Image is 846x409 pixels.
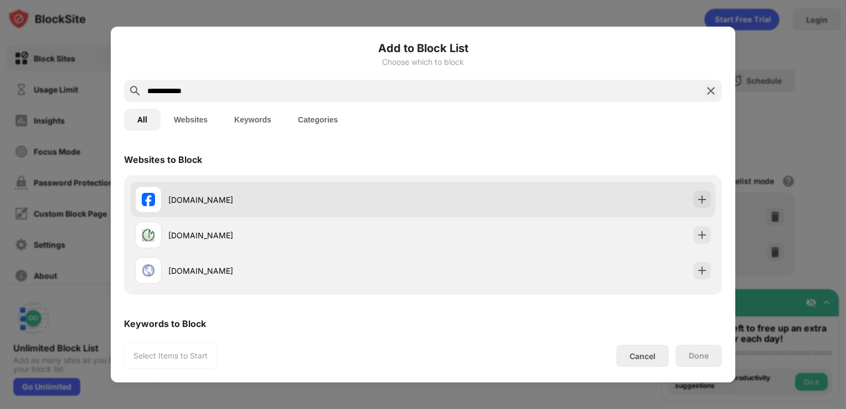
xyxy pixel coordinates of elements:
img: favicons [142,264,155,277]
img: favicons [142,228,155,242]
div: Cancel [630,351,656,361]
div: Websites to Block [124,154,202,165]
div: Choose which to block [124,58,722,67]
img: search.svg [128,84,142,98]
button: Websites [161,109,221,131]
button: Keywords [221,109,285,131]
div: [DOMAIN_NAME] [168,229,423,241]
h6: Add to Block List [124,40,722,57]
img: search-close [704,84,718,98]
div: [DOMAIN_NAME] [168,194,423,206]
div: Done [689,351,709,360]
img: favicons [142,193,155,206]
div: Select Items to Start [133,350,208,361]
button: All [124,109,161,131]
button: Categories [285,109,351,131]
div: [DOMAIN_NAME] [168,265,423,277]
div: Keywords to Block [124,318,206,329]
